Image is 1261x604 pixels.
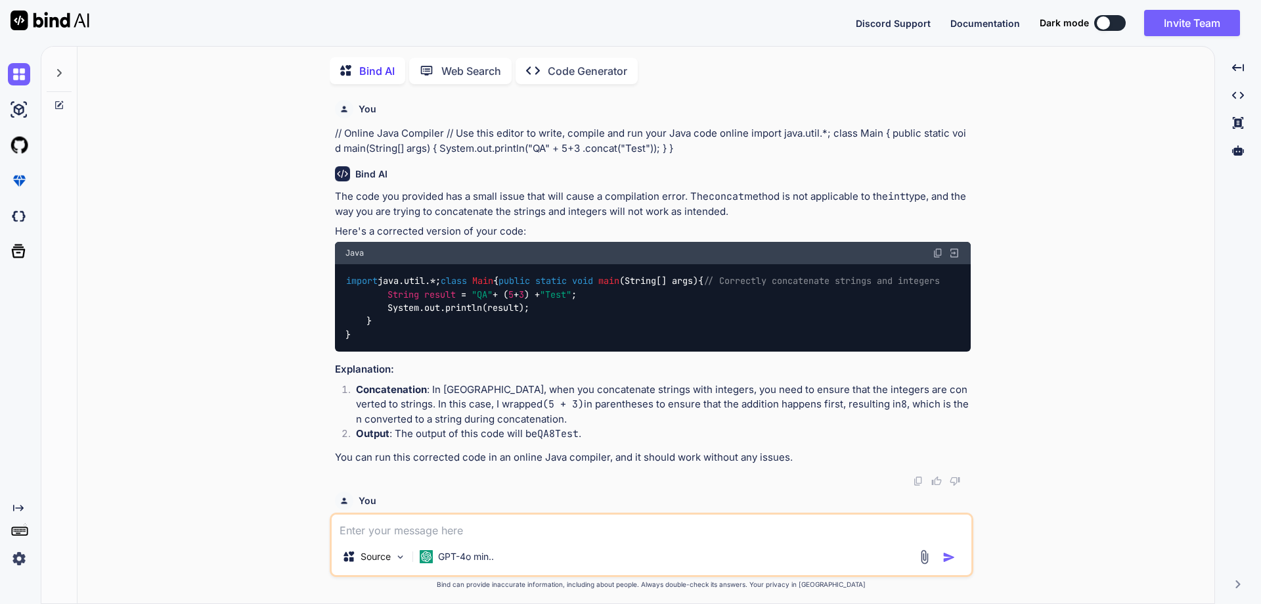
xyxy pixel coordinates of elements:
code: int [888,190,906,203]
p: // Online Java Compiler // Use this editor to write, compile and run your Java code online import... [335,126,971,156]
img: attachment [917,549,932,565]
button: Documentation [950,16,1020,30]
p: Here's a corrected version of your code: [335,224,971,239]
img: githubLight [8,134,30,156]
img: GPT-4o mini [420,550,433,563]
img: dislike [950,476,960,486]
span: void [572,275,593,287]
img: icon [942,551,956,564]
img: Bind AI [11,11,89,30]
span: 5 [508,289,514,300]
span: // Correctly concatenate strings and integers [703,275,940,287]
img: Open in Browser [948,247,960,259]
code: QA8Test [537,427,579,440]
p: GPT-4o min.. [438,550,494,563]
img: copy [933,248,943,258]
button: Invite Team [1144,10,1240,36]
span: public [498,275,530,287]
span: (String[] args) [619,275,698,287]
img: chat [8,63,30,85]
span: static [535,275,567,287]
code: java.util.*; { { + ( + ) + ; System.out.println(result); } } [345,274,940,341]
code: concat [709,190,744,203]
code: 8 [901,398,907,411]
li: : In [GEOGRAPHIC_DATA], when you concatenate strings with integers, you need to ensure that the i... [345,383,971,427]
h6: You [359,494,376,507]
span: Documentation [950,18,1020,29]
li: : The output of this code will be . [345,427,971,445]
span: = [461,289,466,300]
span: "Test" [540,289,571,300]
img: ai-studio [8,99,30,121]
img: Pick Models [395,551,406,563]
p: Bind AI [359,63,395,79]
span: Main [472,275,493,287]
span: Discord Support [856,18,931,29]
img: premium [8,170,30,192]
p: Source [361,550,391,563]
strong: Output [356,427,389,440]
span: result [424,289,456,300]
img: copy [913,476,923,486]
img: settings [8,547,30,570]
span: Java [345,248,364,258]
h3: Explanation: [335,362,971,377]
span: String [387,289,419,300]
strong: Concatenation [356,383,427,396]
p: Bind can provide inaccurate information, including about people. Always double-check its answers.... [330,580,973,590]
img: darkCloudIdeIcon [8,205,30,227]
span: class [441,275,467,287]
span: main [598,275,619,287]
span: import [346,275,378,287]
p: The code you provided has a small issue that will cause a compilation error. The method is not ap... [335,189,971,219]
p: Web Search [441,63,501,79]
span: 3 [519,289,524,300]
code: (5 + 3) [542,398,584,411]
p: You can run this corrected code in an online Java compiler, and it should work without any issues. [335,450,971,465]
span: "QA" [472,289,493,300]
button: Discord Support [856,16,931,30]
span: Dark mode [1040,16,1089,30]
img: like [931,476,942,486]
h6: You [359,103,376,116]
p: Code Generator [548,63,627,79]
h6: Bind AI [355,168,387,181]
